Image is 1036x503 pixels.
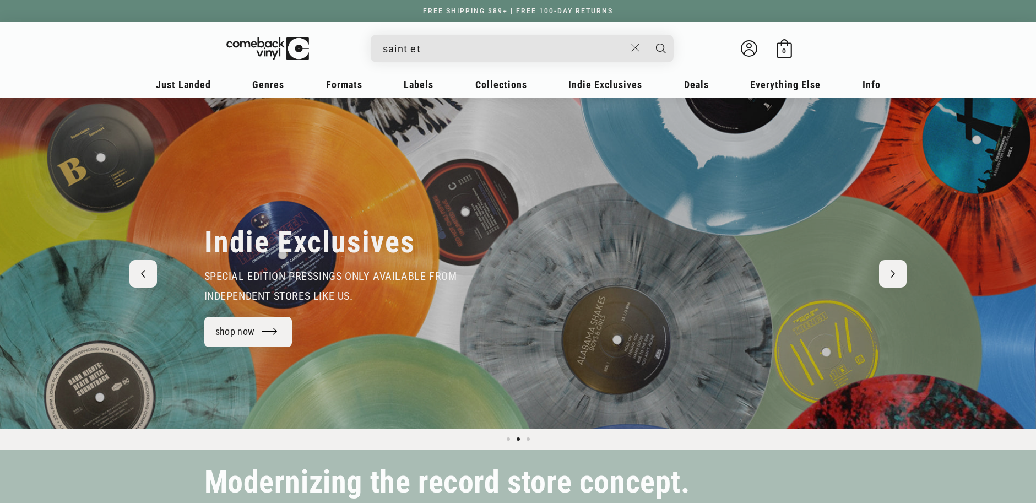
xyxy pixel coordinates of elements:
[326,79,362,90] span: Formats
[523,434,533,444] button: Load slide 3 of 3
[129,260,157,288] button: Previous slide
[513,434,523,444] button: Load slide 2 of 3
[750,79,821,90] span: Everything Else
[204,224,415,261] h2: Indie Exclusives
[879,260,907,288] button: Next slide
[383,37,626,60] input: search
[684,79,709,90] span: Deals
[475,79,527,90] span: Collections
[412,7,624,15] a: FREE SHIPPING $89+ | FREE 100-DAY RETURNS
[204,469,690,495] h2: Modernizing the record store concept.
[782,47,786,55] span: 0
[647,35,675,62] button: Search
[503,434,513,444] button: Load slide 1 of 3
[404,79,433,90] span: Labels
[204,317,292,347] a: shop now
[252,79,284,90] span: Genres
[625,36,646,60] button: Close
[568,79,642,90] span: Indie Exclusives
[371,35,674,62] div: Search
[863,79,881,90] span: Info
[204,269,457,302] span: special edition pressings only available from independent stores like us.
[156,79,211,90] span: Just Landed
